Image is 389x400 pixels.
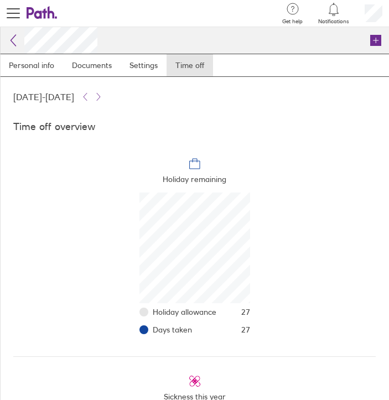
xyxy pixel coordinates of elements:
[153,325,192,334] span: Days taken
[163,170,226,193] span: Holiday remaining
[13,121,95,133] h4: Time off overview
[153,308,216,316] span: Holiday allowance
[167,54,213,76] a: Time off
[241,325,250,334] span: 27
[241,308,250,316] span: 27
[13,92,74,102] span: [DATE] - [DATE]
[282,18,303,25] span: Get help
[318,2,349,25] a: Notifications
[318,18,349,25] span: Notifications
[121,54,167,76] a: Settings
[63,54,121,76] a: Documents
